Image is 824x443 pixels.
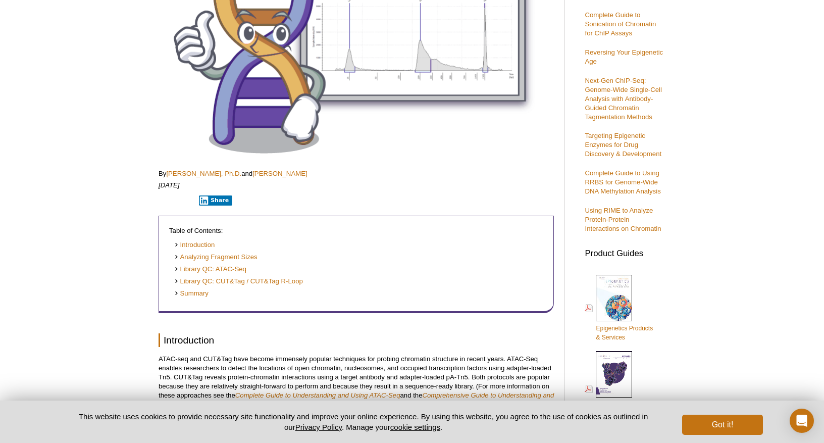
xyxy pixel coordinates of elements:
span: Epigenetics Products & Services [596,325,653,341]
a: Next-Gen ChIP-Seq: Genome-Wide Single-Cell Analysis with Antibody-Guided Chromatin Tagmentation M... [585,77,661,121]
a: Using RIME to Analyze Protein-Protein Interactions on Chromatin [585,207,661,232]
p: ATAC-seq and CUT&Tag have become immensely popular techniques for probing chromatin structure in ... [159,355,554,409]
a: Targeting Epigenetic Enzymes for Drug Discovery & Development [585,132,661,158]
a: Epigenetics Products& Services [585,274,653,343]
img: Abs_epi_2015_cover_web_70x200 [596,351,632,398]
h2: Introduction [159,333,554,347]
p: By and [159,169,554,178]
a: Library QC: ATAC-Seq [174,265,246,274]
img: Epi_brochure_140604_cover_web_70x200 [596,275,632,321]
a: [PERSON_NAME] [252,170,307,177]
button: cookie settings [390,423,440,431]
a: Complete Guide to Sonication of Chromatin for ChIP Assays [585,11,656,37]
a: Analyzing Fragment Sizes [174,253,257,262]
a: [PERSON_NAME], Ph.D. [166,170,241,177]
a: Privacy Policy [295,423,342,431]
div: Open Intercom Messenger [790,409,814,433]
iframe: X Post Button [159,195,192,205]
a: Antibodies forEpigenetics &Gene Regulation [585,350,641,428]
em: [DATE] [159,181,180,189]
button: Share [199,195,233,206]
a: Summary [174,289,209,299]
a: Reversing Your Epigenetic Age [585,48,663,65]
a: Library QC: CUT&Tag / CUT&Tag R-Loop [174,277,303,286]
button: Got it! [682,415,763,435]
p: This website uses cookies to provide necessary site functionality and improve your online experie... [61,411,665,432]
h3: Product Guides [585,243,665,258]
a: Complete Guide to Using RRBS for Genome-Wide DNA Methylation Analysis [585,169,660,195]
p: Table of Contents: [169,226,543,235]
a: Introduction [174,240,215,250]
a: Complete Guide to Understanding and Using ATAC-Seq [235,391,400,399]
